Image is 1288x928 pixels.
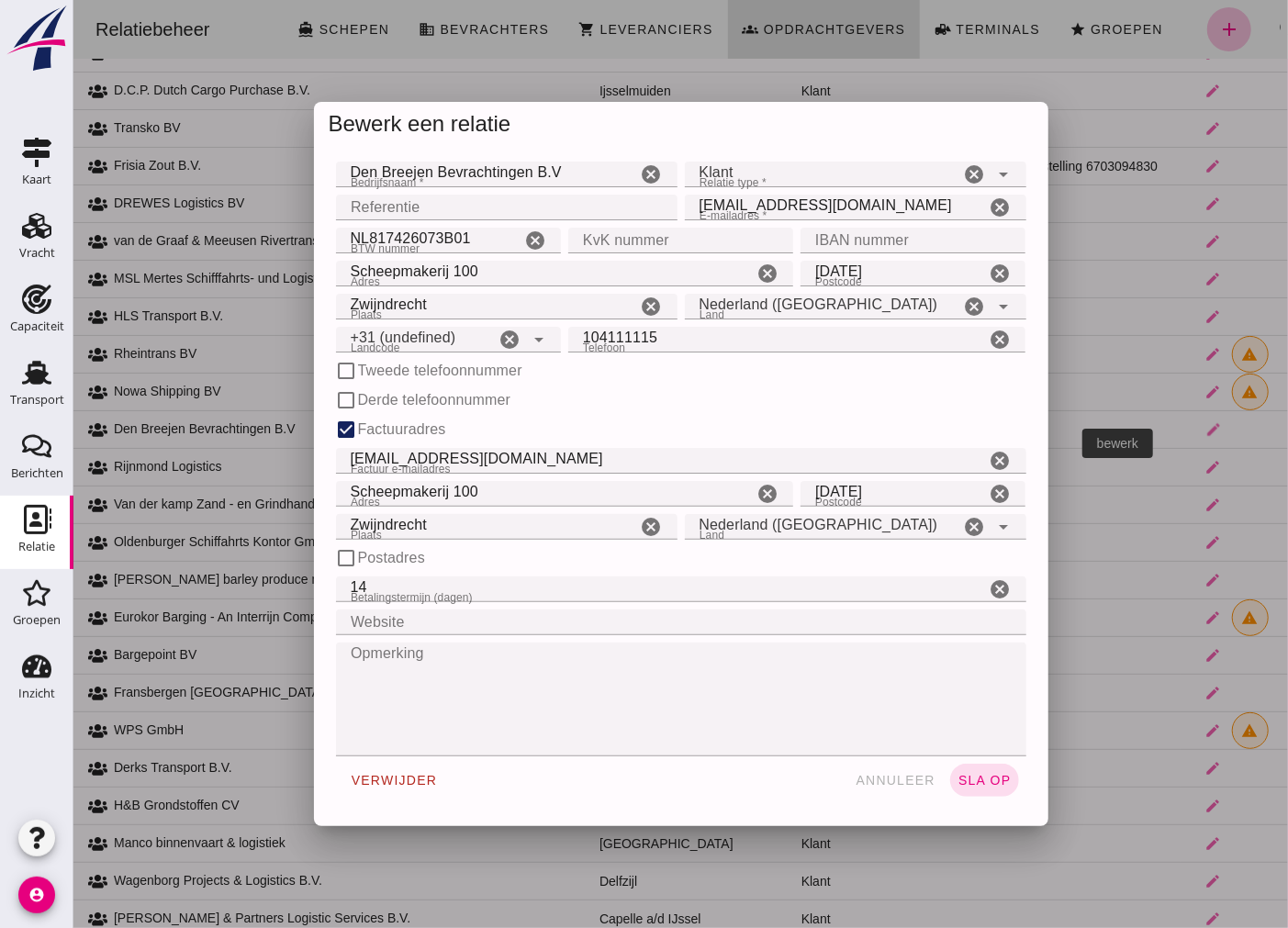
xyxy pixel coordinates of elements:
div: Groepen [13,614,61,626]
div: Relatie [18,541,55,553]
img: logo-small.a267ee39.svg [4,5,70,73]
div: Inzicht [18,688,55,699]
div: Transport [10,394,64,406]
div: Kaart [22,173,51,185]
i: account_circle [18,877,55,913]
div: Vracht [19,247,55,259]
div: Berichten [11,467,63,479]
div: Capaciteit [10,320,64,332]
